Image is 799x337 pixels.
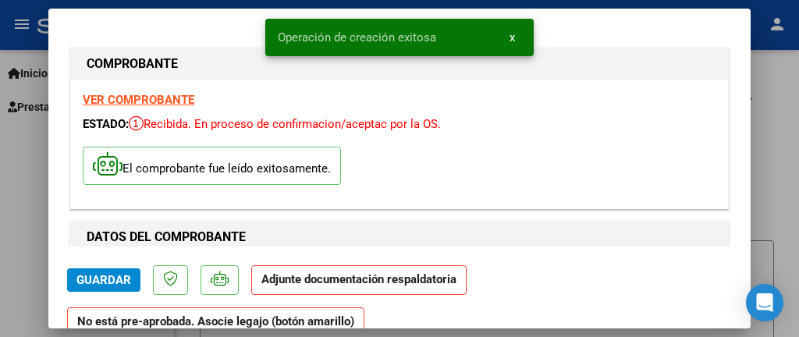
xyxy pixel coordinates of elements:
strong: Adjunte documentación respaldatoria [261,272,456,286]
strong: DATOS DEL COMPROBANTE [87,229,246,244]
span: Operación de creación exitosa [278,30,436,45]
p: El comprobante fue leído exitosamente. [83,147,341,185]
span: x [510,30,515,44]
button: Guardar [67,268,140,292]
span: Recibida. En proceso de confirmacion/aceptac por la OS. [129,117,441,131]
span: ESTADO: [83,117,129,131]
a: VER COMPROBANTE [83,93,194,107]
button: x [497,23,527,51]
span: Guardar [76,273,131,287]
div: Open Intercom Messenger [746,284,783,321]
strong: COMPROBANTE [87,56,178,71]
